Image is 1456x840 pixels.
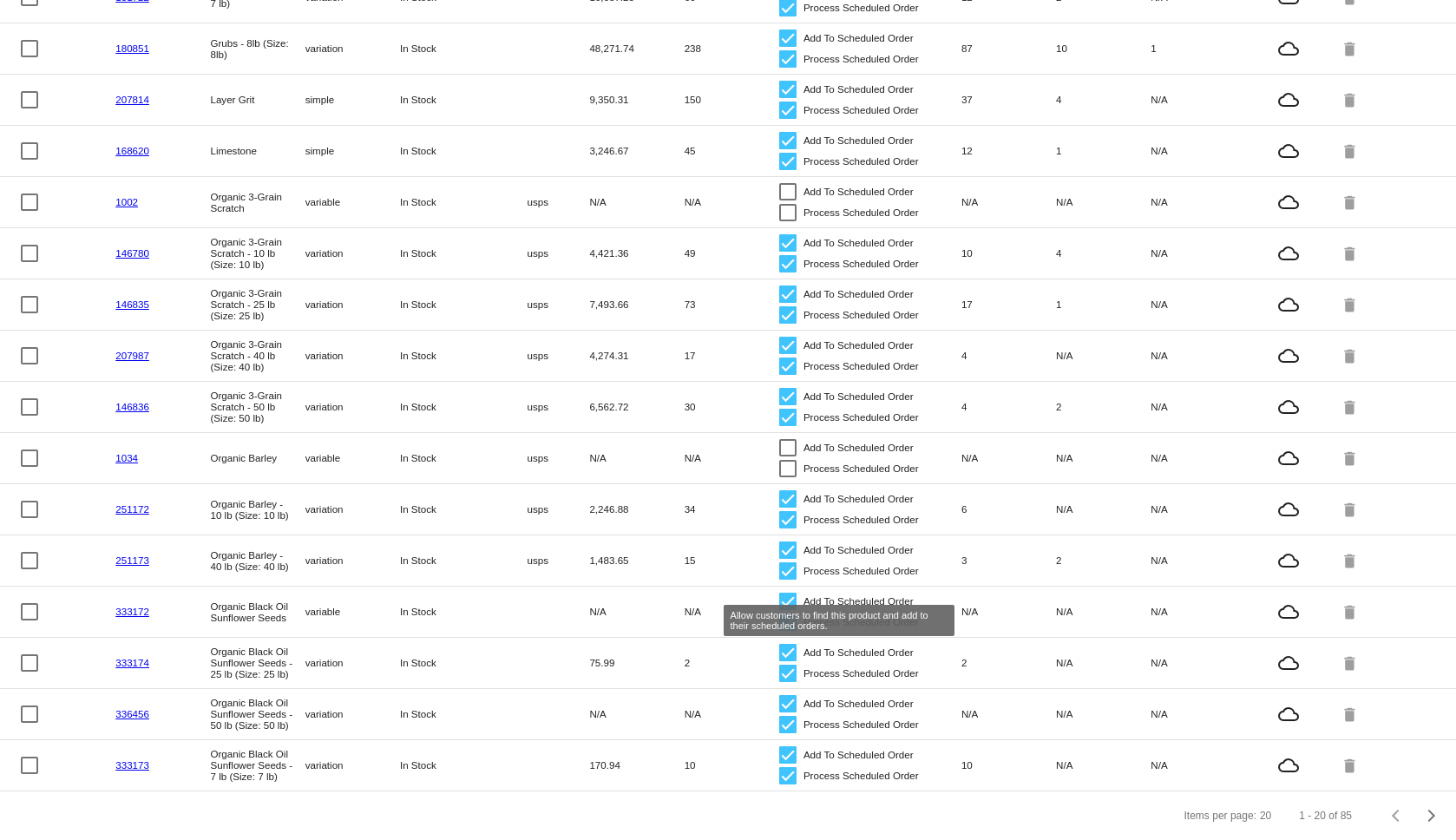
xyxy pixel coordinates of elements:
[803,181,914,202] span: Add To Scheduled Order
[1151,294,1245,314] mat-cell: N/A
[589,294,684,314] mat-cell: 7,493.66
[1380,798,1414,833] button: Previous page
[210,692,305,735] mat-cell: Organic Black Oil Sunflower Seeds - 50 lb (Size: 50 lb)
[305,755,400,775] mat-cell: variation
[803,693,914,714] span: Add To Scheduled Order
[961,704,1056,724] mat-cell: N/A
[803,130,914,151] span: Add To Scheduled Order
[803,233,914,253] span: Add To Scheduled Order
[495,397,589,417] mat-cell: usps
[589,38,684,58] mat-cell: 48,271.74
[961,550,1056,570] mat-cell: 3
[1056,243,1151,263] mat-cell: 4
[210,232,305,274] mat-cell: Organic 3-Grain Scratch - 10 lb (Size: 10 lb)
[1151,448,1245,468] mat-cell: N/A
[961,243,1056,263] mat-cell: 10
[305,704,400,724] mat-cell: variation
[685,38,779,58] mat-cell: 238
[400,397,495,417] mat-cell: In Stock
[1056,601,1151,621] mat-cell: N/A
[803,305,919,325] span: Process Scheduled Order
[685,294,779,314] mat-cell: 73
[685,141,779,161] mat-cell: 45
[400,550,495,570] mat-cell: In Stock
[803,284,914,305] span: Add To Scheduled Order
[803,386,914,407] span: Add To Scheduled Order
[115,247,149,259] a: 146780
[1341,700,1361,727] mat-icon: delete
[803,253,919,274] span: Process Scheduled Order
[210,89,305,109] mat-cell: Layer Grit
[400,192,495,212] mat-cell: In Stock
[961,448,1056,468] mat-cell: N/A
[685,601,779,621] mat-cell: N/A
[685,345,779,365] mat-cell: 17
[589,550,684,570] mat-cell: 1,483.65
[685,243,779,263] mat-cell: 49
[685,89,779,109] mat-cell: 150
[305,345,400,365] mat-cell: variation
[1056,192,1151,212] mat-cell: N/A
[803,489,914,509] span: Add To Scheduled Order
[803,356,919,377] span: Process Scheduled Order
[1299,810,1352,822] div: 1 - 20 of 85
[589,653,684,673] mat-cell: 75.99
[589,601,684,621] mat-cell: N/A
[1056,550,1151,570] mat-cell: 2
[1056,499,1151,519] mat-cell: N/A
[305,397,400,417] mat-cell: variation
[495,550,589,570] mat-cell: usps
[1246,601,1332,622] mat-icon: cloud_queue
[115,299,149,310] a: 146835
[115,759,149,771] a: 333173
[1246,89,1332,110] mat-icon: cloud_queue
[961,653,1056,673] mat-cell: 2
[1246,499,1332,520] mat-icon: cloud_queue
[961,89,1056,109] mat-cell: 37
[305,192,400,212] mat-cell: variable
[803,745,914,765] span: Add To Scheduled Order
[400,448,495,468] mat-cell: In Stock
[1151,192,1245,212] mat-cell: N/A
[1151,243,1245,263] mat-cell: N/A
[1151,38,1245,58] mat-cell: 1
[115,43,149,54] a: 180851
[685,550,779,570] mat-cell: 15
[803,561,919,581] span: Process Scheduled Order
[1246,141,1332,161] mat-icon: cloud_queue
[1341,291,1361,318] mat-icon: delete
[400,89,495,109] mat-cell: In Stock
[495,448,589,468] mat-cell: usps
[589,243,684,263] mat-cell: 4,421.36
[803,591,914,612] span: Add To Scheduled Order
[400,345,495,365] mat-cell: In Stock
[589,755,684,775] mat-cell: 170.94
[1151,345,1245,365] mat-cell: N/A
[1151,397,1245,417] mat-cell: N/A
[803,79,914,100] span: Add To Scheduled Order
[210,545,305,576] mat-cell: Organic Barley - 40 lb (Size: 40 lb)
[803,437,914,458] span: Add To Scheduled Order
[115,196,138,207] a: 1002
[495,192,589,212] mat-cell: usps
[1151,755,1245,775] mat-cell: N/A
[803,765,919,786] span: Process Scheduled Order
[803,151,919,172] span: Process Scheduled Order
[495,243,589,263] mat-cell: usps
[1246,192,1332,213] mat-icon: cloud_queue
[115,145,149,156] a: 168620
[685,397,779,417] mat-cell: 30
[1246,397,1332,417] mat-icon: cloud_queue
[589,448,684,468] mat-cell: N/A
[115,606,149,617] a: 333172
[115,452,138,463] a: 1034
[589,397,684,417] mat-cell: 6,562.72
[305,141,400,161] mat-cell: simple
[115,94,149,105] a: 207814
[210,448,305,468] mat-cell: Organic Barley
[400,653,495,673] mat-cell: In Stock
[803,458,919,479] span: Process Scheduled Order
[1341,35,1361,62] mat-icon: delete
[803,335,914,356] span: Add To Scheduled Order
[961,499,1056,519] mat-cell: 6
